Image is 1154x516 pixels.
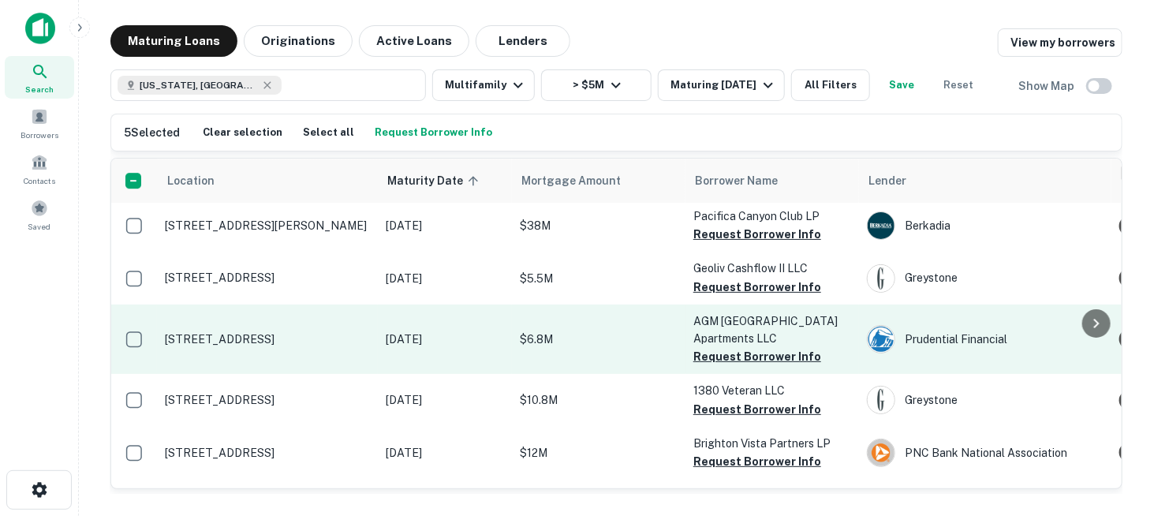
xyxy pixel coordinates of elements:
[867,386,1104,414] div: Greystone
[693,382,851,399] p: 1380 Veteran LLC
[124,124,180,141] h6: 5 Selected
[25,83,54,95] span: Search
[693,347,821,366] button: Request Borrower Info
[386,217,504,234] p: [DATE]
[859,159,1111,203] th: Lender
[5,56,74,99] a: Search
[432,69,535,101] button: Multifamily
[791,69,870,101] button: All Filters
[520,331,678,348] p: $6.8M
[21,129,58,141] span: Borrowers
[693,225,821,244] button: Request Borrower Info
[165,271,370,285] p: [STREET_ADDRESS]
[868,387,894,413] img: picture
[1075,390,1154,466] iframe: Chat Widget
[658,69,785,101] button: Maturing [DATE]
[165,219,370,233] p: [STREET_ADDRESS][PERSON_NAME]
[25,13,55,44] img: capitalize-icon.png
[165,332,370,346] p: [STREET_ADDRESS]
[378,159,512,203] th: Maturity Date
[5,102,74,144] a: Borrowers
[476,25,570,57] button: Lenders
[693,452,821,471] button: Request Borrower Info
[867,325,1104,353] div: Prudential Financial
[157,159,378,203] th: Location
[695,171,778,190] span: Borrower Name
[386,391,504,409] p: [DATE]
[110,25,237,57] button: Maturing Loans
[520,444,678,462] p: $12M
[165,393,370,407] p: [STREET_ADDRESS]
[520,391,678,409] p: $10.8M
[693,208,851,225] p: Pacifica Canyon Club LP
[512,159,685,203] th: Mortgage Amount
[520,217,678,234] p: $38M
[387,171,484,190] span: Maturity Date
[998,28,1122,57] a: View my borrowers
[166,171,215,190] span: Location
[24,174,55,187] span: Contacts
[685,159,859,203] th: Borrower Name
[867,211,1104,240] div: Berkadia
[868,439,894,466] img: picture
[299,121,358,144] button: Select all
[868,212,894,239] img: picture
[693,487,851,504] p: Pebble II LP
[359,25,469,57] button: Active Loans
[868,265,894,292] img: picture
[140,78,258,92] span: [US_STATE], [GEOGRAPHIC_DATA]
[1018,77,1077,95] h6: Show Map
[693,278,821,297] button: Request Borrower Info
[386,270,504,287] p: [DATE]
[867,264,1104,293] div: Greystone
[868,326,894,353] img: picture
[520,270,678,287] p: $5.5M
[165,446,370,460] p: [STREET_ADDRESS]
[670,76,778,95] div: Maturing [DATE]
[199,121,286,144] button: Clear selection
[386,444,504,462] p: [DATE]
[693,435,851,452] p: Brighton Vista Partners LP
[876,69,927,101] button: Save your search to get updates of matches that match your search criteria.
[693,260,851,277] p: Geoliv Cashflow II LLC
[386,331,504,348] p: [DATE]
[371,121,496,144] button: Request Borrower Info
[5,193,74,236] a: Saved
[868,171,906,190] span: Lender
[5,148,74,190] a: Contacts
[867,439,1104,467] div: PNC Bank National Association
[693,312,851,347] p: AGM [GEOGRAPHIC_DATA] Apartments LLC
[521,171,641,190] span: Mortgage Amount
[110,69,426,101] button: [US_STATE], [GEOGRAPHIC_DATA]
[693,400,821,419] button: Request Borrower Info
[541,69,652,101] button: > $5M
[28,220,51,233] span: Saved
[933,69,984,101] button: Reset
[244,25,353,57] button: Originations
